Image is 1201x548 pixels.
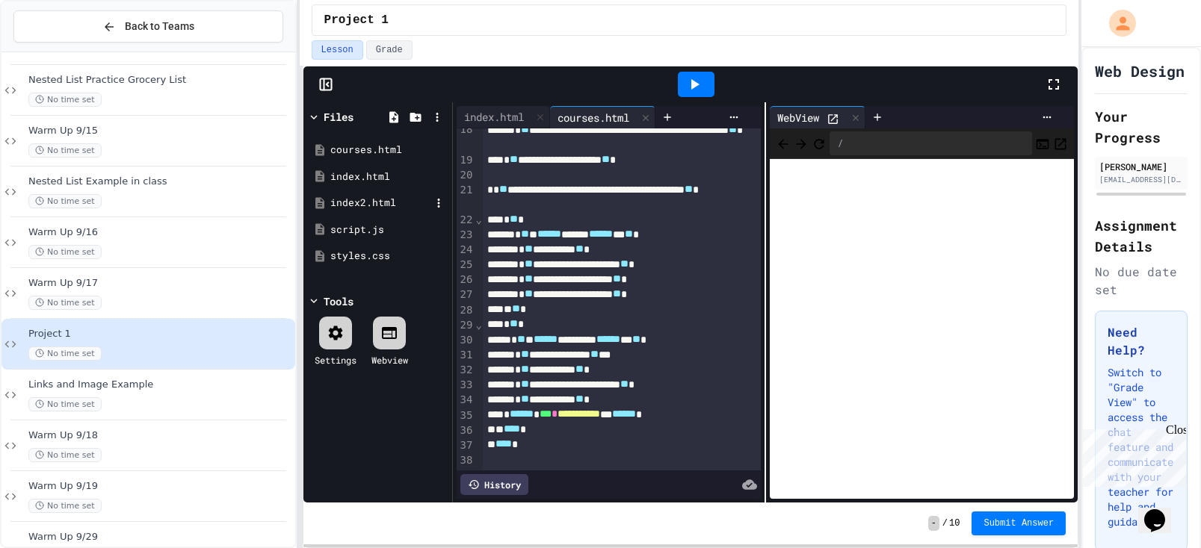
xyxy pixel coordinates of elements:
button: Lesson [312,40,363,60]
div: WebView [770,106,865,128]
button: Submit Answer [972,511,1066,535]
span: - [928,516,939,531]
span: No time set [28,245,102,259]
span: Warm Up 9/15 [28,125,292,137]
button: Refresh [812,134,827,152]
div: 20 [457,168,475,183]
span: No time set [28,93,102,107]
div: Tools [324,293,353,309]
div: index.html [330,169,447,184]
span: Project 1 [324,11,389,29]
div: courses.html [330,143,447,158]
div: script.js [330,222,447,237]
div: / [830,131,1032,155]
button: Open in new tab [1053,134,1068,152]
div: 38 [457,453,475,468]
span: / [942,517,948,529]
div: index.html [457,106,550,128]
div: WebView [770,110,827,125]
div: 37 [457,438,475,453]
div: 18 [457,122,475,152]
div: 32 [457,363,475,378]
span: No time set [28,143,102,158]
h3: Need Help? [1108,323,1175,359]
div: 21 [457,183,475,213]
div: Chat with us now!Close [6,6,103,95]
div: 35 [457,408,475,423]
span: Warm Up 9/17 [28,277,292,290]
div: 26 [457,273,475,287]
div: styles.css [330,249,447,264]
div: [EMAIL_ADDRESS][DOMAIN_NAME] [1099,174,1183,185]
div: 30 [457,333,475,348]
div: Settings [315,353,356,367]
span: Warm Up 9/18 [28,429,292,442]
div: courses.html [550,106,655,128]
span: Forward [794,134,809,152]
iframe: Web Preview [770,159,1074,499]
span: No time set [28,397,102,411]
button: Grade [366,40,413,60]
span: Nested List Example in class [28,175,292,188]
div: courses.html [550,110,637,125]
div: History [460,474,528,495]
h1: Web Design [1095,60,1185,81]
span: Warm Up 9/29 [28,531,292,544]
iframe: chat widget [1077,423,1186,487]
span: Project 1 [28,328,292,340]
span: Warm Up 9/16 [28,226,292,239]
div: 29 [457,318,475,333]
div: 36 [457,423,475,438]
span: No time set [28,194,102,208]
span: 10 [949,517,960,529]
span: No time set [28,296,102,310]
div: 24 [457,243,475,258]
iframe: chat widget [1138,488,1186,533]
p: Switch to "Grade View" to access the chat feature and communicate with your teacher for help and ... [1108,365,1175,529]
button: Back to Teams [13,10,283,43]
div: 27 [457,287,475,302]
span: No time set [28,499,102,513]
div: 34 [457,393,475,408]
span: Nested List Practice Grocery List [28,74,292,87]
div: index.html [457,109,531,125]
h2: Your Progress [1095,106,1188,148]
div: My Account [1093,6,1140,40]
div: Files [324,109,353,125]
div: [PERSON_NAME] [1099,160,1183,173]
span: Warm Up 9/19 [28,480,292,493]
div: No due date set [1095,263,1188,299]
span: Back [776,134,791,152]
div: index2.html [330,196,430,211]
span: No time set [28,448,102,462]
div: 28 [457,303,475,318]
span: Submit Answer [984,517,1054,529]
span: Links and Image Example [28,379,292,391]
div: Webview [371,353,408,367]
span: Fold line [475,319,482,331]
div: 33 [457,378,475,393]
button: Console [1035,134,1050,152]
div: 31 [457,348,475,363]
h2: Assignment Details [1095,215,1188,257]
div: 25 [457,258,475,273]
div: 23 [457,228,475,243]
span: Back to Teams [125,19,194,34]
div: 19 [457,153,475,168]
span: Fold line [475,214,482,225]
span: No time set [28,346,102,361]
div: 22 [457,213,475,228]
